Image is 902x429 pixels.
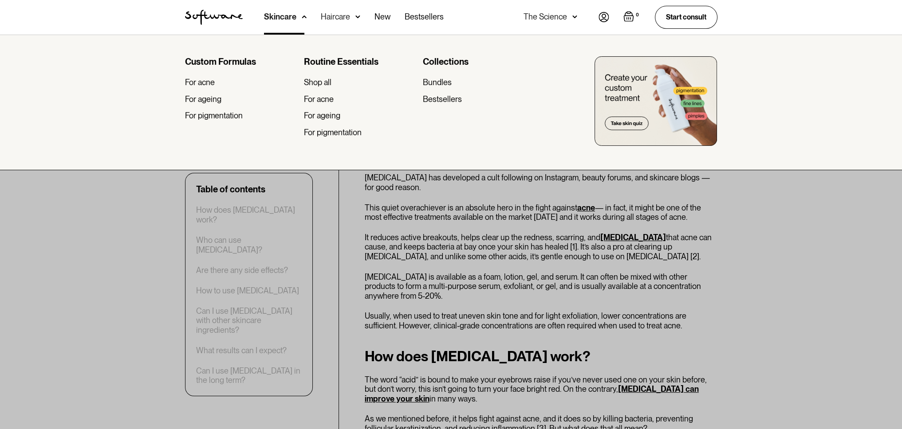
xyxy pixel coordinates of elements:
a: Shop all [304,78,416,87]
div: For ageing [304,111,340,121]
a: For ageing [185,94,297,104]
a: For ageing [304,111,416,121]
a: For acne [185,78,297,87]
img: arrow down [355,12,360,21]
div: For acne [304,94,334,104]
div: Routine Essentials [304,56,416,67]
div: For pigmentation [304,128,362,137]
div: For pigmentation [185,111,243,121]
a: For acne [304,94,416,104]
div: Haircare [321,12,350,21]
div: Collections [423,56,535,67]
div: Skincare [264,12,296,21]
div: For ageing [185,94,221,104]
img: arrow down [302,12,307,21]
a: Open empty cart [623,11,641,23]
div: Custom Formulas [185,56,297,67]
div: 0 [634,11,641,19]
img: arrow down [572,12,577,21]
div: Bestsellers [423,94,462,104]
a: For pigmentation [304,128,416,137]
div: The Science [524,12,567,21]
a: Bundles [423,78,535,87]
div: Shop all [304,78,331,87]
div: For acne [185,78,215,87]
a: home [185,10,243,25]
img: Software Logo [185,10,243,25]
a: Bestsellers [423,94,535,104]
img: create you custom treatment bottle [595,56,717,146]
div: Bundles [423,78,452,87]
a: Start consult [655,6,717,28]
a: For pigmentation [185,111,297,121]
